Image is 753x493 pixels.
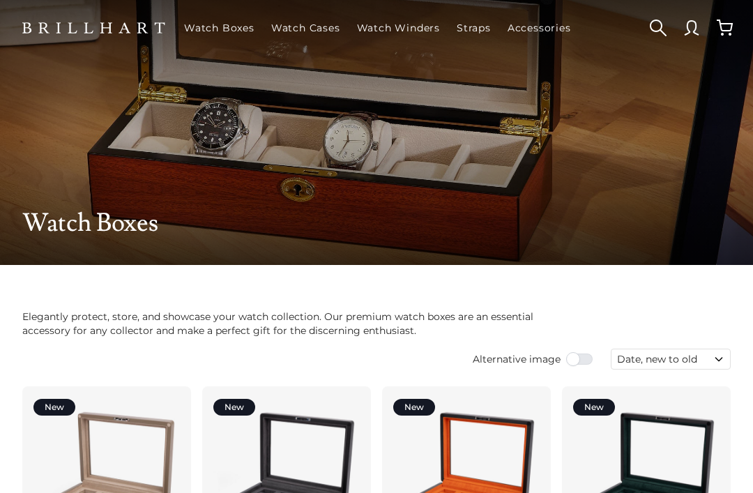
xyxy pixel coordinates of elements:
a: Watch Boxes [178,10,260,46]
p: Elegantly protect, store, and showcase your watch collection. Our premium watch boxes are an esse... [22,310,558,337]
input: Use setting [566,352,594,366]
div: New [393,399,435,416]
div: New [213,399,255,416]
a: Watch Winders [351,10,446,46]
a: Straps [451,10,496,46]
a: Watch Cases [266,10,346,46]
nav: Main [178,10,577,46]
div: New [573,399,615,416]
h1: Watch Boxes [22,209,731,237]
span: Alternative image [473,352,561,366]
div: New [33,399,75,416]
a: Accessories [502,10,577,46]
